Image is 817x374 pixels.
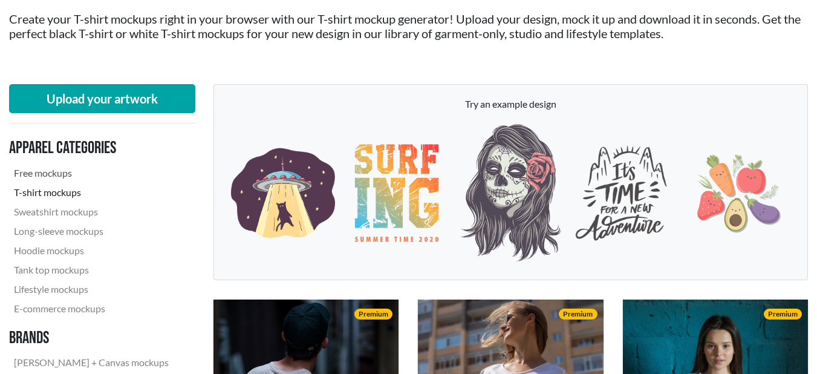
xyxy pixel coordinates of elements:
a: Sweatshirt mockups [9,202,174,221]
a: T-shirt mockups [9,183,174,202]
p: Try an example design [226,97,795,111]
a: Hoodie mockups [9,241,174,260]
a: [PERSON_NAME] + Canvas mockups [9,353,174,372]
span: Premium [354,309,392,320]
h2: Create your T-shirt mockups right in your browser with our T-shirt mockup generator! Upload your ... [9,11,808,41]
h3: Apparel categories [9,138,174,159]
button: Upload your artwork [9,84,195,113]
a: Free mockups [9,163,174,183]
h3: Brands [9,328,174,349]
a: Long-sleeve mockups [9,221,174,241]
a: E-commerce mockups [9,299,174,318]
a: Lifestyle mockups [9,280,174,299]
span: Premium [764,309,802,320]
span: Premium [559,309,597,320]
a: Tank top mockups [9,260,174,280]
